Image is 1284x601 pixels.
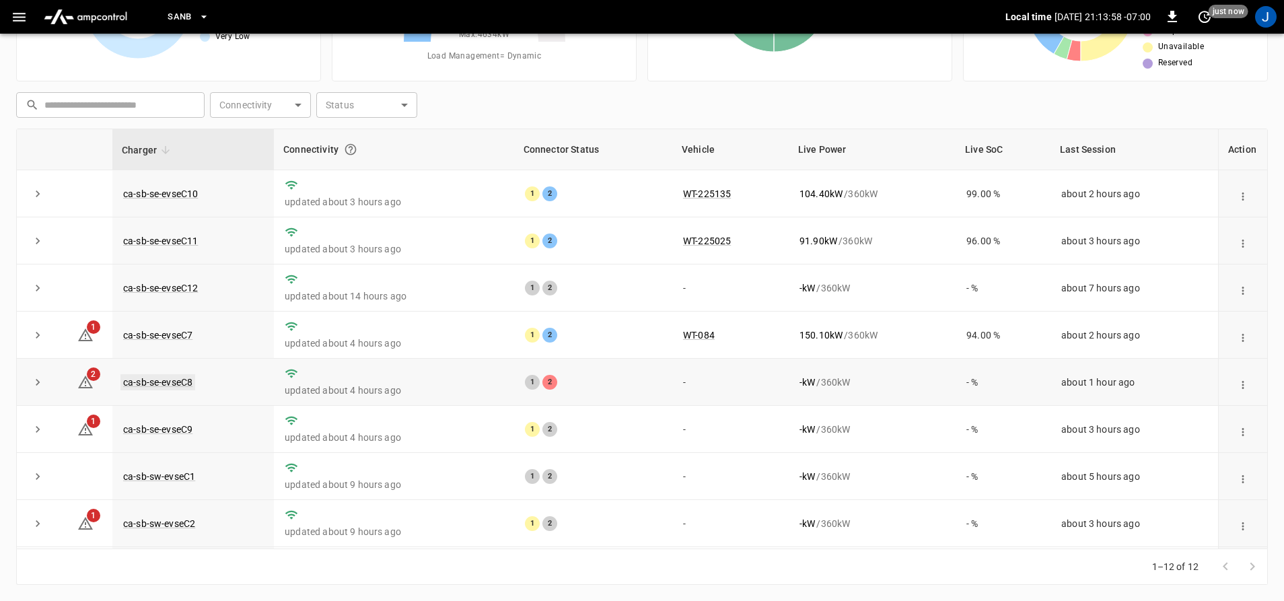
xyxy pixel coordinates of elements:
p: updated about 3 hours ago [285,195,503,209]
button: expand row [28,466,48,487]
th: Connector Status [514,129,672,170]
td: - % [956,359,1050,406]
th: Last Session [1050,129,1218,170]
div: 2 [542,234,557,248]
div: 2 [542,422,557,437]
div: 1 [525,281,540,295]
p: Local time [1005,10,1052,24]
span: 1 [87,320,100,334]
td: about 2 hours ago [1050,312,1218,359]
div: 1 [525,422,540,437]
div: action cell options [1234,328,1252,342]
div: / 360 kW [799,470,945,483]
span: 2 [87,367,100,381]
a: WT-225135 [683,188,731,199]
td: - % [956,264,1050,312]
p: updated about 3 hours ago [285,242,503,256]
td: about 3 hours ago [1050,406,1218,453]
div: / 360 kW [799,423,945,436]
td: - [672,500,789,547]
a: ca-sb-se-evseC12 [123,283,198,293]
td: - % [956,453,1050,500]
p: - kW [799,470,815,483]
td: - [672,406,789,453]
a: 1 [77,423,94,434]
p: updated about 4 hours ago [285,384,503,397]
td: 99.00 % [956,170,1050,217]
td: about 2 hours ago [1050,170,1218,217]
th: Live SoC [956,129,1050,170]
td: - % [956,500,1050,547]
span: Load Management = Dynamic [427,50,542,63]
button: SanB [162,4,215,30]
img: ampcontrol.io logo [38,4,133,30]
span: just now [1209,5,1248,18]
span: Very Low [215,30,250,44]
div: / 360 kW [799,376,945,389]
p: - kW [799,281,815,295]
a: WT-225025 [683,236,731,246]
button: expand row [28,325,48,345]
p: 104.40 kW [799,187,843,201]
div: 1 [525,469,540,484]
td: about 7 hours ago [1050,264,1218,312]
p: 91.90 kW [799,234,837,248]
p: updated about 14 hours ago [285,289,503,303]
div: 1 [525,186,540,201]
div: action cell options [1234,517,1252,530]
span: Reserved [1158,57,1192,70]
th: Action [1218,129,1267,170]
td: about 3 hours ago [1050,500,1218,547]
div: 1 [525,516,540,531]
a: ca-sb-sw-evseC1 [123,471,195,482]
a: ca-sb-sw-evseC2 [123,518,195,529]
button: set refresh interval [1194,6,1215,28]
td: about 3 hours ago [1050,217,1218,264]
div: action cell options [1234,470,1252,483]
button: expand row [28,184,48,204]
p: - kW [799,376,815,389]
div: 2 [542,375,557,390]
a: ca-sb-se-evseC9 [123,424,192,435]
a: ca-sb-se-evseC10 [123,188,198,199]
td: - [672,453,789,500]
div: 2 [542,281,557,295]
button: Connection between the charger and our software. [338,137,363,162]
span: Charger [122,142,174,158]
td: about 5 hours ago [1050,453,1218,500]
div: action cell options [1234,423,1252,436]
div: action cell options [1234,234,1252,248]
div: / 360 kW [799,187,945,201]
td: - [672,359,789,406]
p: updated about 4 hours ago [285,431,503,444]
td: - [672,264,789,312]
td: 94.00 % [956,312,1050,359]
a: ca-sb-se-evseC11 [123,236,198,246]
div: 2 [542,516,557,531]
a: 1 [77,329,94,340]
td: - % [956,547,1050,594]
button: expand row [28,231,48,251]
th: Vehicle [672,129,789,170]
div: action cell options [1234,376,1252,389]
div: action cell options [1234,187,1252,201]
td: about 3 hours ago [1050,547,1218,594]
button: expand row [28,419,48,439]
div: 1 [525,375,540,390]
a: 2 [77,376,94,387]
div: Connectivity [283,137,505,162]
div: 2 [542,469,557,484]
button: expand row [28,278,48,298]
span: Unavailable [1158,40,1204,54]
span: SanB [168,9,192,25]
span: 1 [87,415,100,428]
a: ca-sb-se-evseC7 [123,330,192,341]
td: 96.00 % [956,217,1050,264]
p: [DATE] 21:13:58 -07:00 [1055,10,1151,24]
p: updated about 9 hours ago [285,525,503,538]
div: / 360 kW [799,234,945,248]
a: WT-084 [683,330,715,341]
span: Max. 4634 kW [459,28,509,42]
td: - [672,547,789,594]
a: ca-sb-se-evseC8 [120,374,195,390]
